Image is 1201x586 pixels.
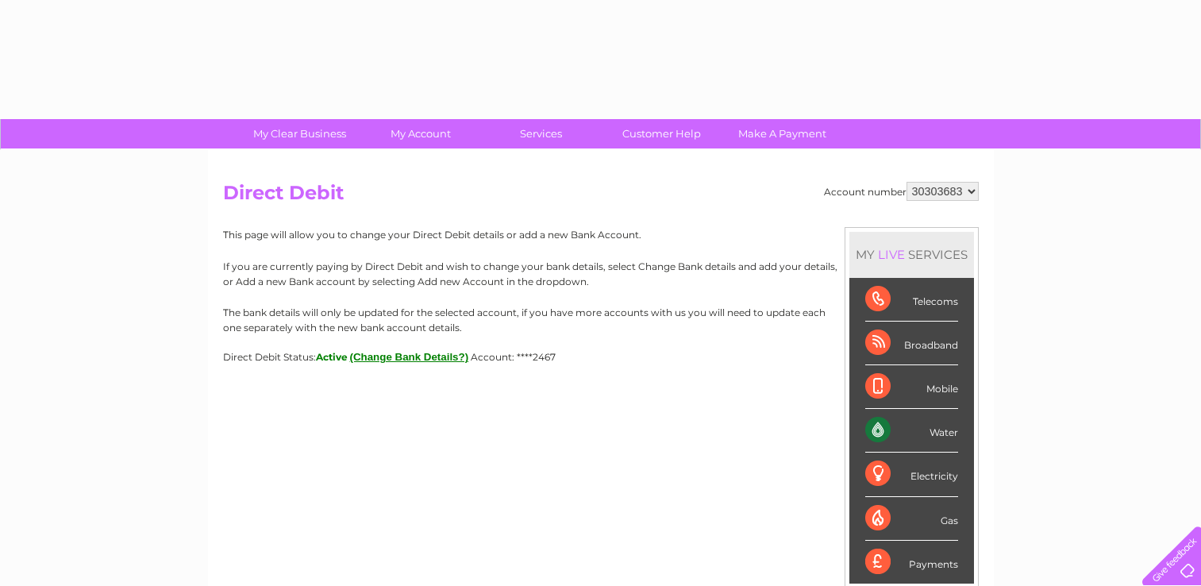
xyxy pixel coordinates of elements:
[865,365,958,409] div: Mobile
[223,351,979,363] div: Direct Debit Status:
[865,322,958,365] div: Broadband
[223,182,979,212] h2: Direct Debit
[596,119,727,148] a: Customer Help
[355,119,486,148] a: My Account
[849,232,974,277] div: MY SERVICES
[875,247,908,262] div: LIVE
[316,351,348,363] span: Active
[865,278,958,322] div: Telecoms
[223,305,979,335] p: The bank details will only be updated for the selected account, if you have more accounts with us...
[865,409,958,453] div: Water
[475,119,606,148] a: Services
[824,182,979,201] div: Account number
[350,351,469,363] button: (Change Bank Details?)
[865,541,958,584] div: Payments
[234,119,365,148] a: My Clear Business
[865,497,958,541] div: Gas
[223,227,979,242] p: This page will allow you to change your Direct Debit details or add a new Bank Account.
[223,259,979,289] p: If you are currently paying by Direct Debit and wish to change your bank details, select Change B...
[717,119,848,148] a: Make A Payment
[865,453,958,496] div: Electricity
